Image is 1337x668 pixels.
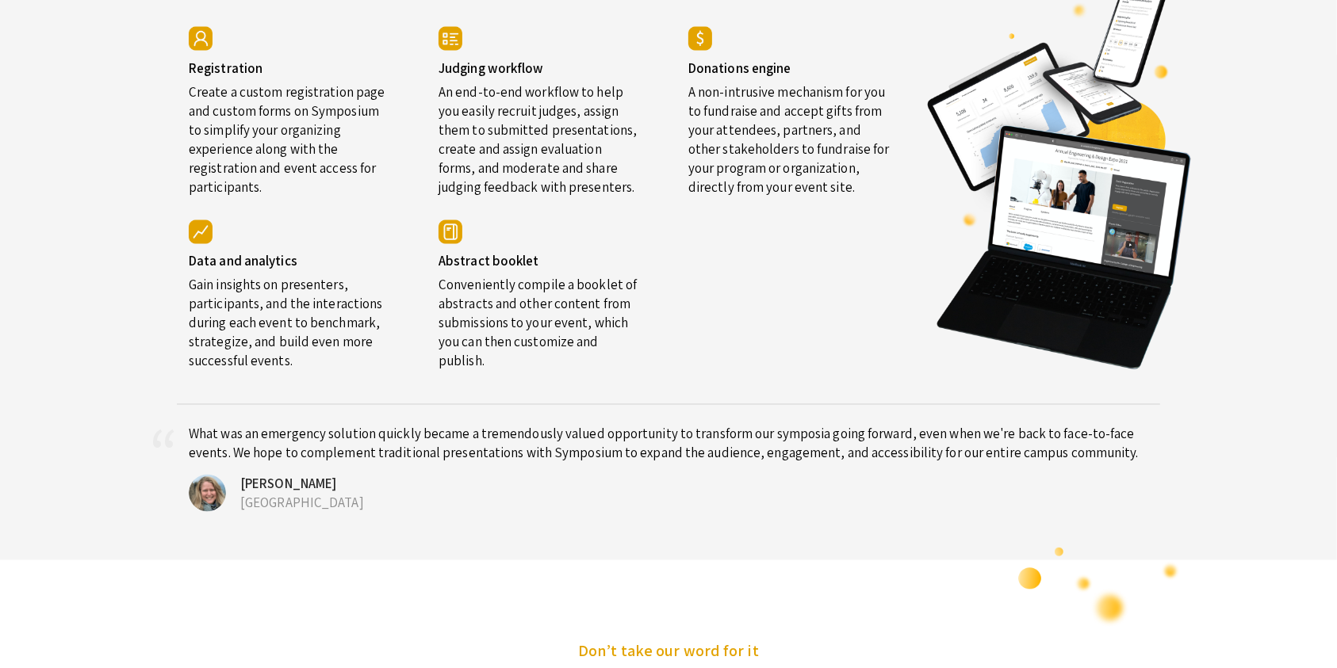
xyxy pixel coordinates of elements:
[688,76,891,197] p: A non-intrusive mechanism for you to fundraise and accept gifts from your attendees, partners, an...
[189,60,391,76] h4: Registration
[228,475,1148,494] h4: [PERSON_NAME]
[1017,546,1180,627] img: set-4.png
[228,494,1148,513] p: [GEOGRAPHIC_DATA]
[12,597,67,656] iframe: Chat
[439,27,462,51] img: img
[439,60,641,76] h4: Judging workflow
[189,639,1148,663] h5: Don’t take our word for it
[189,425,1148,463] p: What was an emergency solution quickly became a tremendously valued opportunity to transform our ...
[189,269,391,371] p: Gain insights on presenters, participants, and the interactions during each event to benchmark, s...
[688,27,712,51] img: img
[439,254,641,269] h4: Abstract booklet
[189,475,226,512] img: img
[439,220,462,244] img: img
[189,27,213,51] img: img
[439,76,641,197] p: An end-to-end workflow to help you easily recruit judges, assign them to submitted presentations,...
[688,60,891,76] h4: Donations engine
[189,220,213,244] img: img
[189,76,391,197] p: Create a custom registration page and custom forms on Symposium to simplify your organizing exper...
[439,269,641,371] p: Conveniently compile a booklet of abstracts and other content from submissions to your event, whi...
[189,254,391,269] h4: Data and analytics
